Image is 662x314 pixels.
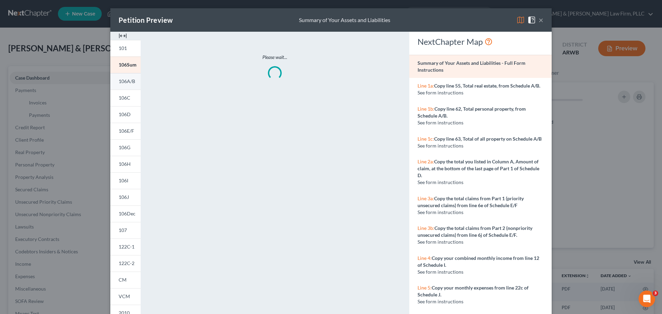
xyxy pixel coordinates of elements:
a: 106C [110,90,141,106]
span: 106A/B [119,78,135,84]
a: 106D [110,106,141,123]
strong: Copy line 63, Total of all property on Schedule A/B [434,136,542,142]
span: 106C [119,95,130,101]
strong: Copy your monthly expenses from line 22c of Schedule J. [418,285,529,297]
span: 122C-2 [119,260,134,266]
strong: Summary of Your Assets and Liabilities - Full Form Instructions [418,60,525,73]
a: 106Sum [110,57,141,73]
span: See form instructions [418,143,463,149]
iframe: Intercom live chat [639,291,655,307]
span: See form instructions [418,209,463,215]
span: 106I [119,178,128,183]
span: Line 3b: [418,225,434,231]
div: Summary of Your Assets and Liabilities [299,16,390,24]
span: Line 1c: [418,136,434,142]
span: Line 4: [418,255,432,261]
span: 106H [119,161,131,167]
span: See form instructions [418,120,463,125]
a: VCM [110,288,141,305]
span: CM [119,277,127,283]
span: 3 [653,291,658,296]
span: See form instructions [418,298,463,304]
span: 106Dec [119,211,136,216]
div: NextChapter Map [418,36,543,47]
span: See form instructions [418,179,463,185]
span: 106J [119,194,129,200]
a: 122C-1 [110,239,141,255]
span: Line 1b: [418,106,434,112]
span: See form instructions [418,239,463,245]
a: 101 [110,40,141,57]
strong: Copy your combined monthly income from line 12 of Schedule I. [418,255,539,268]
p: Please wait... [170,54,380,61]
img: help-close-5ba153eb36485ed6c1ea00a893f15db1cb9b99d6cae46e1a8edb6c62d00a1a76.svg [528,16,536,24]
span: Line 5: [418,285,432,291]
a: 106J [110,189,141,205]
img: expand-e0f6d898513216a626fdd78e52531dac95497ffd26381d4c15ee2fc46db09dca.svg [119,32,127,40]
span: Line 3a: [418,195,434,201]
a: 106G [110,139,141,156]
span: See form instructions [418,269,463,275]
a: 106H [110,156,141,172]
span: 107 [119,227,127,233]
img: map-eea8200ae884c6f1103ae1953ef3d486a96c86aabb227e865a55264e3737af1f.svg [516,16,525,24]
span: 101 [119,45,127,51]
button: × [539,16,543,24]
a: 106A/B [110,73,141,90]
a: 106Dec [110,205,141,222]
span: See form instructions [418,90,463,95]
span: Line 2a: [418,159,434,164]
span: 106E/F [119,128,134,134]
span: 106Sum [119,62,137,68]
div: Petition Preview [119,15,173,25]
a: 106E/F [110,123,141,139]
strong: Copy the total you listed in Column A, Amount of claim, at the bottom of the last page of Part 1 ... [418,159,539,178]
span: Line 1a: [418,83,434,89]
a: 107 [110,222,141,239]
a: CM [110,272,141,288]
span: VCM [119,293,130,299]
span: 106G [119,144,130,150]
span: 122C-1 [119,244,134,250]
strong: Copy line 55, Total real estate, from Schedule A/B. [434,83,540,89]
strong: Copy line 62, Total personal property, from Schedule A/B. [418,106,526,119]
strong: Copy the total claims from Part 2 (nonpriority unsecured claims) from line 6j of Schedule E/F. [418,225,532,238]
strong: Copy the total claims from Part 1 (priority unsecured claims) from line 6e of Schedule E/F [418,195,524,208]
a: 122C-2 [110,255,141,272]
a: 106I [110,172,141,189]
span: 106D [119,111,131,117]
